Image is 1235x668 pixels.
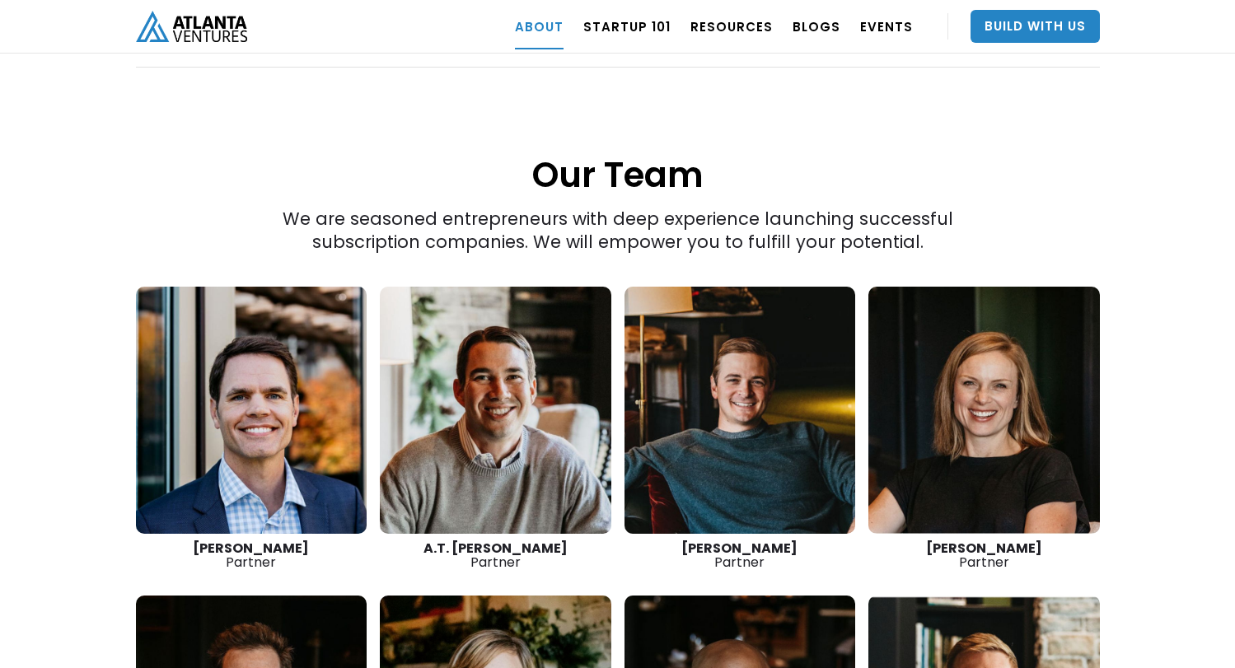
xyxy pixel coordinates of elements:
[136,69,1100,199] h1: Our Team
[423,539,568,558] strong: A.T. [PERSON_NAME]
[926,539,1042,558] strong: [PERSON_NAME]
[193,539,309,558] strong: [PERSON_NAME]
[681,539,798,558] strong: [PERSON_NAME]
[690,3,773,49] a: RESOURCES
[136,541,367,569] div: Partner
[583,3,671,49] a: Startup 101
[971,10,1100,43] a: Build With Us
[515,3,564,49] a: ABOUT
[625,541,856,569] div: Partner
[793,3,840,49] a: BLOGS
[860,3,913,49] a: EVENTS
[868,541,1100,569] div: Partner
[380,541,611,569] div: Partner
